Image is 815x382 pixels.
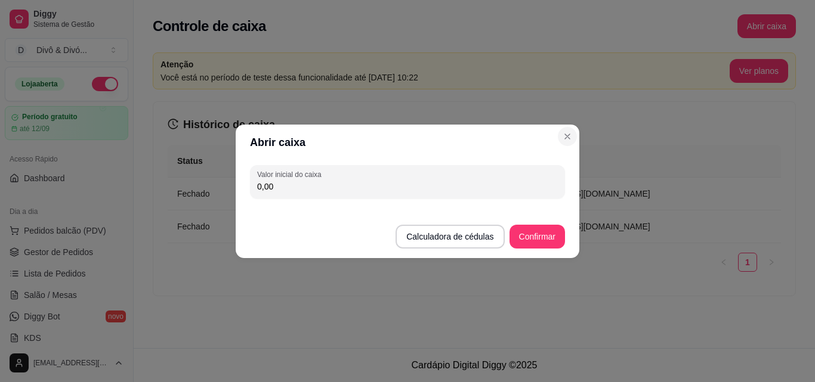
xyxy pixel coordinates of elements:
[257,181,558,192] input: Valor inicial do caixa
[510,225,565,249] button: Confirmar
[236,125,579,160] header: Abrir caixa
[558,127,577,146] button: Close
[257,169,325,179] label: Valor inicial do caixa
[396,225,504,249] button: Calculadora de cédulas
